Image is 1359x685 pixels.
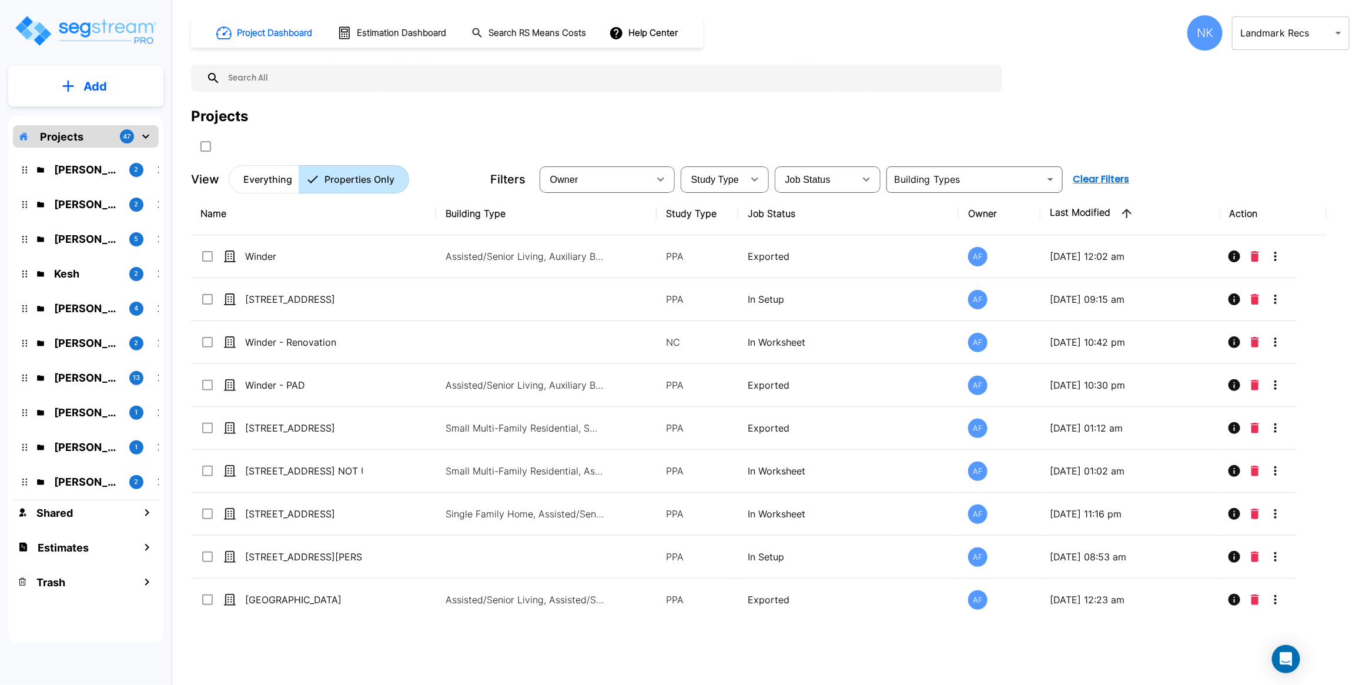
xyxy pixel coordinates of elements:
p: 2 [135,199,139,209]
p: Exported [748,593,949,607]
p: 2 [135,165,139,175]
button: More-Options [1264,588,1287,612]
button: Open [1042,171,1059,188]
p: Small Multi-Family Residential, Assisted/Senior Living Site [446,464,604,478]
span: Owner [550,175,578,185]
p: [DATE] 11:16 pm [1050,507,1211,521]
p: Assisted/Senior Living, Auxiliary Building, Assisted/Senior Living Site [446,249,604,263]
button: Delete [1246,288,1264,311]
p: Chuny Herzka [54,335,120,351]
p: [GEOGRAPHIC_DATA] [245,593,363,607]
th: Name [191,192,436,235]
div: AF [968,376,988,395]
div: AF [968,462,988,481]
span: Study Type [691,175,739,185]
div: AF [968,333,988,352]
button: Delete [1246,502,1264,526]
p: In Setup [748,550,949,564]
p: [STREET_ADDRESS] [245,292,363,306]
p: Ari Eisenman [54,196,120,212]
button: More-Options [1264,502,1287,526]
th: Study Type [657,192,738,235]
p: In Setup [748,292,949,306]
div: AF [968,590,988,610]
p: 4 [135,303,139,313]
button: Clear Filters [1069,168,1134,191]
p: Michael Heinemann [54,405,120,420]
p: In Worksheet [748,335,949,349]
p: Assisted/Senior Living, Assisted/Senior Living Site [446,593,604,607]
button: More-Options [1264,373,1287,397]
button: Delete [1246,245,1264,268]
button: Delete [1246,416,1264,440]
p: 47 [123,132,131,142]
p: PPA [666,421,729,435]
h1: Trash [36,574,65,590]
button: Info [1223,288,1246,311]
th: Job Status [738,192,959,235]
div: AF [968,547,988,567]
p: NC [666,335,729,349]
button: Delete [1246,588,1264,612]
p: PPA [666,464,729,478]
button: More-Options [1264,545,1287,569]
button: Info [1223,373,1246,397]
button: Info [1223,459,1246,483]
th: Action [1220,192,1327,235]
button: More-Options [1264,330,1287,354]
p: Projects [40,129,83,145]
div: Projects [191,106,248,127]
h1: Search RS Means Costs [488,26,586,40]
p: Jay Hershowitz [54,231,120,247]
button: Info [1223,588,1246,612]
button: Delete [1246,330,1264,354]
p: 5 [135,234,139,244]
p: PPA [666,507,729,521]
button: More-Options [1264,288,1287,311]
p: [DATE] 01:12 am [1050,421,1211,435]
p: Exported [748,378,949,392]
button: Info [1223,330,1246,354]
button: More-Options [1264,245,1287,268]
p: Josh Strum [54,300,120,316]
p: [DATE] 08:53 am [1050,550,1211,564]
p: Single Family Home, Assisted/Senior Living Site [446,507,604,521]
p: [DATE] 10:30 pm [1050,378,1211,392]
button: SelectAll [194,135,217,158]
p: Winder - Renovation [245,335,363,349]
p: PPA [666,593,729,607]
button: Properties Only [299,165,409,193]
h1: Estimation Dashboard [357,26,446,40]
p: Kesh [54,266,120,282]
p: [DATE] 10:42 pm [1050,335,1211,349]
p: Everything [243,172,292,186]
input: Building Types [890,171,1040,188]
button: Info [1223,502,1246,526]
p: Filters [490,171,525,188]
div: AF [968,247,988,266]
button: Info [1223,416,1246,440]
button: More-Options [1264,459,1287,483]
h1: Shared [36,505,73,521]
p: PPA [666,292,729,306]
p: PPA [666,378,729,392]
p: Add [83,78,107,95]
p: Exported [748,249,949,263]
p: Asher Silverberg [54,439,120,455]
p: [DATE] 01:02 am [1050,464,1211,478]
p: [STREET_ADDRESS] NOT USED [245,464,363,478]
button: Everything [229,165,299,193]
p: PPA [666,249,729,263]
div: Select [777,163,855,196]
p: In Worksheet [748,507,949,521]
button: Estimation Dashboard [333,21,453,45]
p: Small Multi-Family Residential, Small Multi-Family Residential Site [446,421,604,435]
p: Barry Donath [54,162,120,178]
p: Knoble [54,474,120,490]
h1: Estimates [38,540,89,556]
div: AF [968,504,988,524]
button: Info [1223,545,1246,569]
input: Search All [220,65,996,92]
div: Select [683,163,743,196]
button: Search RS Means Costs [467,22,593,45]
